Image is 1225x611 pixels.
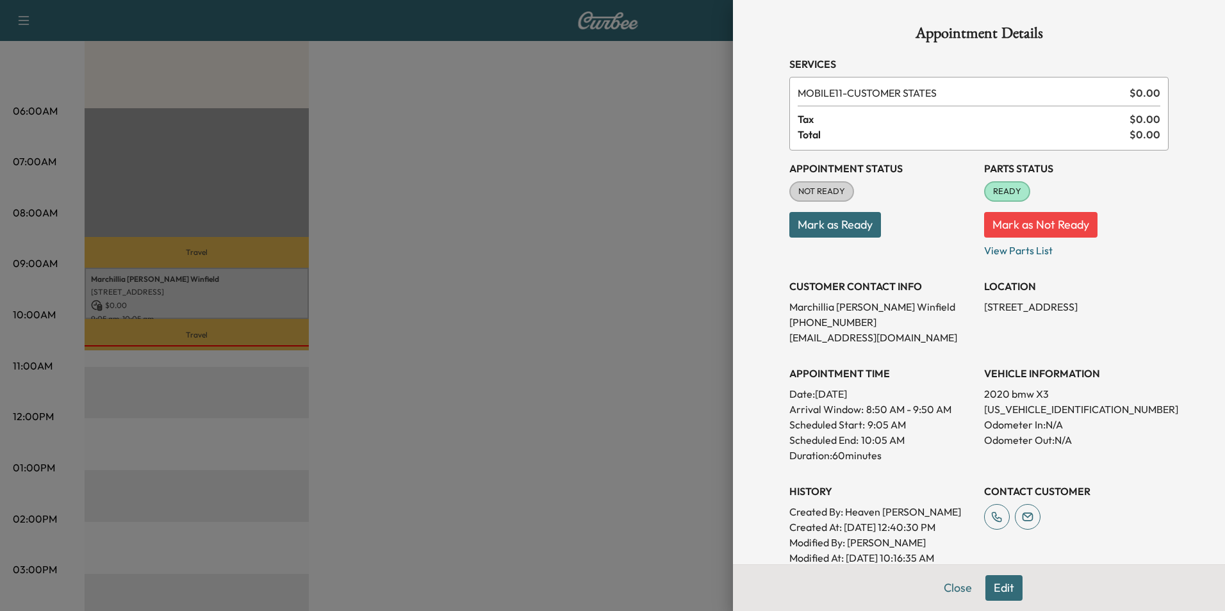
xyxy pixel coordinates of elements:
p: Created By : Heaven [PERSON_NAME] [789,504,974,519]
h3: Parts Status [984,161,1169,176]
h3: CUSTOMER CONTACT INFO [789,279,974,294]
span: NOT READY [791,185,853,198]
p: Modified By : [PERSON_NAME] [789,535,974,550]
span: READY [985,185,1029,198]
span: Tax [798,111,1130,127]
h1: Appointment Details [789,26,1169,46]
p: 2020 bmw X3 [984,386,1169,402]
h3: CONTACT CUSTOMER [984,484,1169,499]
p: 9:05 AM [867,417,906,432]
p: Odometer Out: N/A [984,432,1169,448]
p: Odometer In: N/A [984,417,1169,432]
span: CUSTOMER STATES [798,85,1124,101]
p: View Parts List [984,238,1169,258]
span: $ 0.00 [1130,85,1160,101]
button: Edit [985,575,1023,601]
h3: LOCATION [984,279,1169,294]
p: Duration: 60 minutes [789,448,974,463]
p: Scheduled Start: [789,417,865,432]
button: Mark as Not Ready [984,212,1098,238]
p: Modified At : [DATE] 10:16:35 AM [789,550,974,566]
p: [PHONE_NUMBER] [789,314,974,330]
p: [EMAIL_ADDRESS][DOMAIN_NAME] [789,330,974,345]
h3: Services [789,56,1169,72]
span: Total [798,127,1130,142]
p: Arrival Window: [789,402,974,417]
span: $ 0.00 [1130,111,1160,127]
p: Marchillia [PERSON_NAME] Winfield [789,299,974,314]
p: 10:05 AM [861,432,905,448]
h3: VEHICLE INFORMATION [984,366,1169,381]
p: Scheduled End: [789,432,859,448]
p: [STREET_ADDRESS] [984,299,1169,314]
h3: History [789,484,974,499]
h3: Appointment Status [789,161,974,176]
p: [US_VEHICLE_IDENTIFICATION_NUMBER] [984,402,1169,417]
span: 8:50 AM - 9:50 AM [866,402,951,417]
span: $ 0.00 [1130,127,1160,142]
p: Created At : [DATE] 12:40:30 PM [789,519,974,535]
button: Mark as Ready [789,212,881,238]
p: Date: [DATE] [789,386,974,402]
button: Close [935,575,980,601]
h3: APPOINTMENT TIME [789,366,974,381]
